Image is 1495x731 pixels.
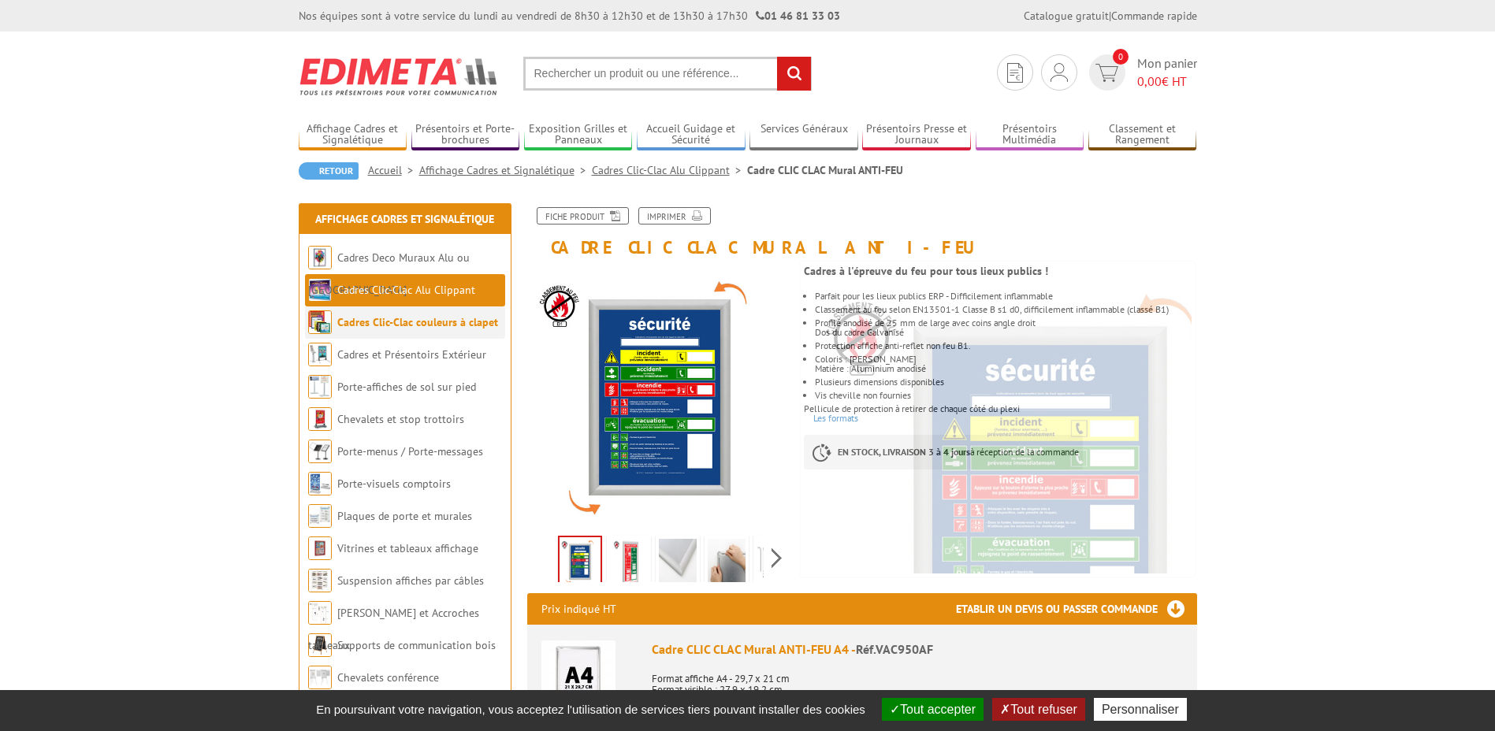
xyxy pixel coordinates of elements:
[777,57,811,91] input: rechercher
[337,444,483,458] a: Porte-menus / Porte-messages
[308,440,332,463] img: Porte-menus / Porte-messages
[308,310,332,334] img: Cadres Clic-Clac couleurs à clapet
[524,122,633,148] a: Exposition Grilles et Panneaux
[337,477,451,491] a: Porte-visuels comptoirs
[337,638,496,652] a: Supports de communication bois
[756,9,840,23] strong: 01 46 81 33 03
[308,536,332,560] img: Vitrines et tableaux affichage
[308,407,332,431] img: Chevalets et stop trottoirs
[308,606,479,652] a: [PERSON_NAME] et Accroches tableaux
[992,698,1084,721] button: Tout refuser
[337,283,475,297] a: Cadres Clic-Clac Alu Clippant
[308,472,332,495] img: Porte-visuels comptoirs
[1095,64,1118,82] img: devis rapide
[308,343,332,366] img: Cadres et Présentoirs Extérieur
[749,122,858,148] a: Services Généraux
[1051,63,1068,82] img: devis rapide
[308,504,332,528] img: Plaques de porte et murales
[769,545,784,571] span: Next
[862,122,971,148] a: Présentoirs Presse et Journaux
[1113,49,1129,65] span: 0
[708,539,746,588] img: cadres-resistants-feu-3.jpg
[411,122,520,148] a: Présentoirs et Porte-brochures
[308,601,332,625] img: Cimaises et Accroches tableaux
[299,162,359,180] a: Retour
[337,412,464,426] a: Chevalets et stop trottoirs
[610,539,648,588] img: cadres-resistants-feu-6.jpg
[882,698,984,721] button: Tout accepter
[337,670,439,685] a: Chevalets conférence
[337,541,478,555] a: Vitrines et tableaux affichage
[637,122,746,148] a: Accueil Guidage et Sécurité
[1137,72,1197,91] span: € HT
[560,537,601,586] img: cadres_resistants_anti_feu_muraux_vac950af.jpg
[856,641,933,657] span: Réf.VAC950AF
[337,380,476,394] a: Porte-affiches de sol sur pied
[541,640,615,714] img: Cadre CLIC CLAC Mural ANTI-FEU A4
[299,8,840,24] div: Nos équipes sont à votre service du lundi au vendredi de 8h30 à 12h30 et de 13h30 à 17h30
[315,212,494,226] a: Affichage Cadres et Signalétique
[1111,9,1197,23] a: Commande rapide
[537,207,629,224] a: Fiche produit
[659,539,697,588] img: cadres-resistants-feu-4.jpg
[747,162,903,178] li: Cadre CLIC CLAC Mural ANTI-FEU
[299,47,500,106] img: Edimeta
[1024,9,1109,23] a: Catalogue gratuit
[757,539,794,588] img: croquis-cadre-non-feu-ignifuge.jpg
[541,593,616,625] p: Prix indiqué HT
[308,250,470,297] a: Cadres Deco Muraux Alu ou [GEOGRAPHIC_DATA]
[1088,122,1197,148] a: Classement et Rangement
[308,246,332,269] img: Cadres Deco Muraux Alu ou Bois
[419,163,592,177] a: Affichage Cadres et Signalétique
[976,122,1084,148] a: Présentoirs Multimédia
[592,163,747,177] a: Cadres Clic-Clac Alu Clippant
[1007,63,1023,83] img: devis rapide
[308,375,332,399] img: Porte-affiches de sol sur pied
[337,315,498,329] a: Cadres Clic-Clac couleurs à clapet
[299,122,407,148] a: Affichage Cadres et Signalétique
[652,662,1183,729] p: Format affiche A4 - 29,7 x 21 cm Format visible : 27,9 x 19,2 cm Format hors-tout : 32,7 x 24 cm ...
[368,163,419,177] a: Accueil
[1094,698,1187,721] button: Personnaliser (fenêtre modale)
[337,347,486,362] a: Cadres et Présentoirs Extérieur
[308,569,332,592] img: Suspension affiches par câbles
[527,265,793,530] img: cadres_resistants_anti_feu_muraux_vac950af.jpg
[652,640,1183,659] div: Cadre CLIC CLAC Mural ANTI-FEU A4 -
[956,593,1197,625] h3: Etablir un devis ou passer commande
[523,57,812,91] input: Rechercher un produit ou une référence...
[1137,73,1162,89] span: 0,00
[638,207,711,224] a: Imprimer
[1137,54,1197,91] span: Mon panier
[308,666,332,689] img: Chevalets conférence
[337,573,484,588] a: Suspension affiches par câbles
[337,509,472,523] a: Plaques de porte et murales
[1024,8,1197,24] div: |
[308,703,873,716] span: En poursuivant votre navigation, vous acceptez l'utilisation de services tiers pouvant installer ...
[1085,54,1197,91] a: devis rapide 0 Mon panier 0,00€ HT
